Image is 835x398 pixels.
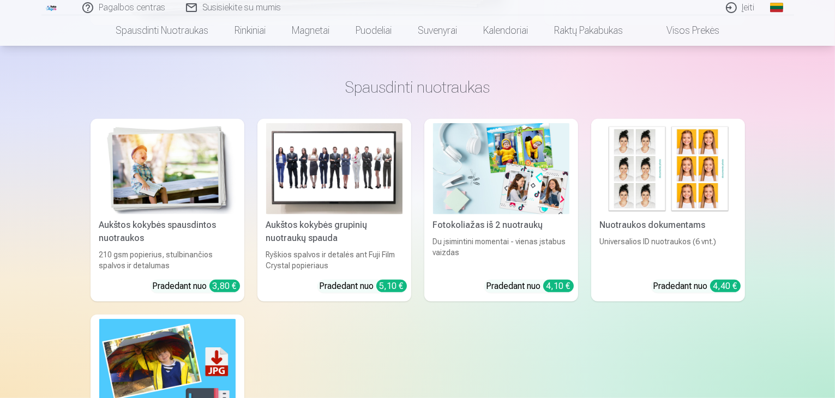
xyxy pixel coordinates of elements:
[429,219,574,232] div: Fotokoliažas iš 2 nuotraukų
[653,280,741,293] div: Pradedant nuo
[262,249,407,271] div: Ryškios spalvos ir detalės ant Fuji Film Crystal popieriaus
[279,15,343,46] a: Magnetai
[405,15,470,46] a: Suvenyrai
[320,280,407,293] div: Pradedant nuo
[470,15,541,46] a: Kalendoriai
[209,280,240,292] div: 3,80 €
[429,236,574,271] div: Du įsimintini momentai - vienas įstabus vaizdas
[543,280,574,292] div: 4,10 €
[153,280,240,293] div: Pradedant nuo
[433,123,569,214] img: Fotokoliažas iš 2 nuotraukų
[541,15,636,46] a: Raktų pakabukas
[596,219,741,232] div: Nuotraukos dokumentams
[591,119,745,301] a: Nuotraukos dokumentamsNuotraukos dokumentamsUniversalios ID nuotraukos (6 vnt.)Pradedant nuo 4,40 €
[221,15,279,46] a: Rinkiniai
[99,123,236,214] img: Aukštos kokybės spausdintos nuotraukos
[262,219,407,245] div: Aukštos kokybės grupinių nuotraukų spauda
[596,236,741,271] div: Universalios ID nuotraukos (6 vnt.)
[600,123,736,214] img: Nuotraukos dokumentams
[103,15,221,46] a: Spausdinti nuotraukas
[91,119,244,301] a: Aukštos kokybės spausdintos nuotraukos Aukštos kokybės spausdintos nuotraukos210 gsm popierius, s...
[266,123,403,214] img: Aukštos kokybės grupinių nuotraukų spauda
[710,280,741,292] div: 4,40 €
[343,15,405,46] a: Puodeliai
[257,119,411,301] a: Aukštos kokybės grupinių nuotraukų spaudaAukštos kokybės grupinių nuotraukų spaudaRyškios spalvos...
[99,77,736,97] h3: Spausdinti nuotraukas
[95,249,240,271] div: 210 gsm popierius, stulbinančios spalvos ir detalumas
[424,119,578,301] a: Fotokoliažas iš 2 nuotraukųFotokoliažas iš 2 nuotraukųDu įsimintini momentai - vienas įstabus vai...
[486,280,574,293] div: Pradedant nuo
[95,219,240,245] div: Aukštos kokybės spausdintos nuotraukos
[636,15,732,46] a: Visos prekės
[376,280,407,292] div: 5,10 €
[46,4,58,11] img: /fa2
